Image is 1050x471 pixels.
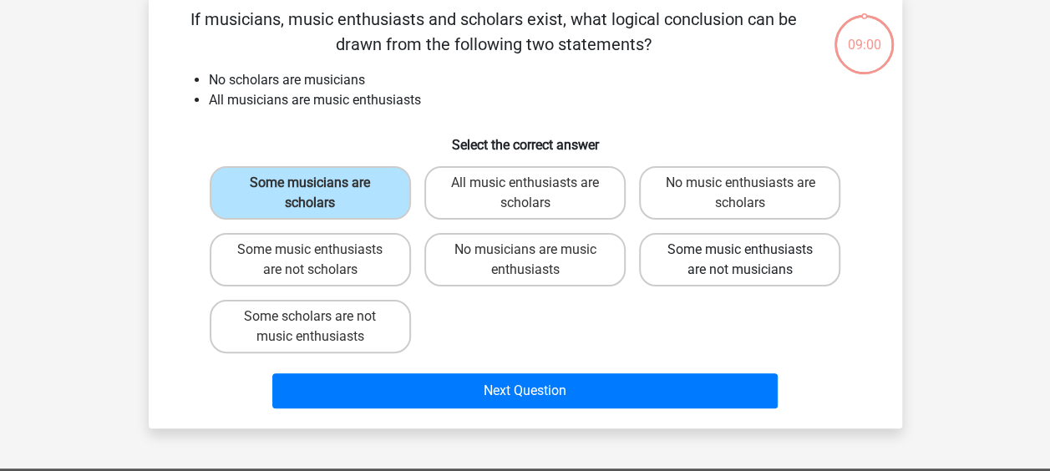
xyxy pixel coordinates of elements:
label: Some scholars are not music enthusiasts [210,300,411,353]
li: All musicians are music enthusiasts [209,90,875,110]
label: Some music enthusiasts are not musicians [639,233,840,286]
label: No music enthusiasts are scholars [639,166,840,220]
label: Some musicians are scholars [210,166,411,220]
label: All music enthusiasts are scholars [424,166,626,220]
div: 09:00 [833,13,895,55]
li: No scholars are musicians [209,70,875,90]
button: Next Question [272,373,778,408]
p: If musicians, music enthusiasts and scholars exist, what logical conclusion can be drawn from the... [175,7,813,57]
label: No musicians are music enthusiasts [424,233,626,286]
label: Some music enthusiasts are not scholars [210,233,411,286]
h6: Select the correct answer [175,124,875,153]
